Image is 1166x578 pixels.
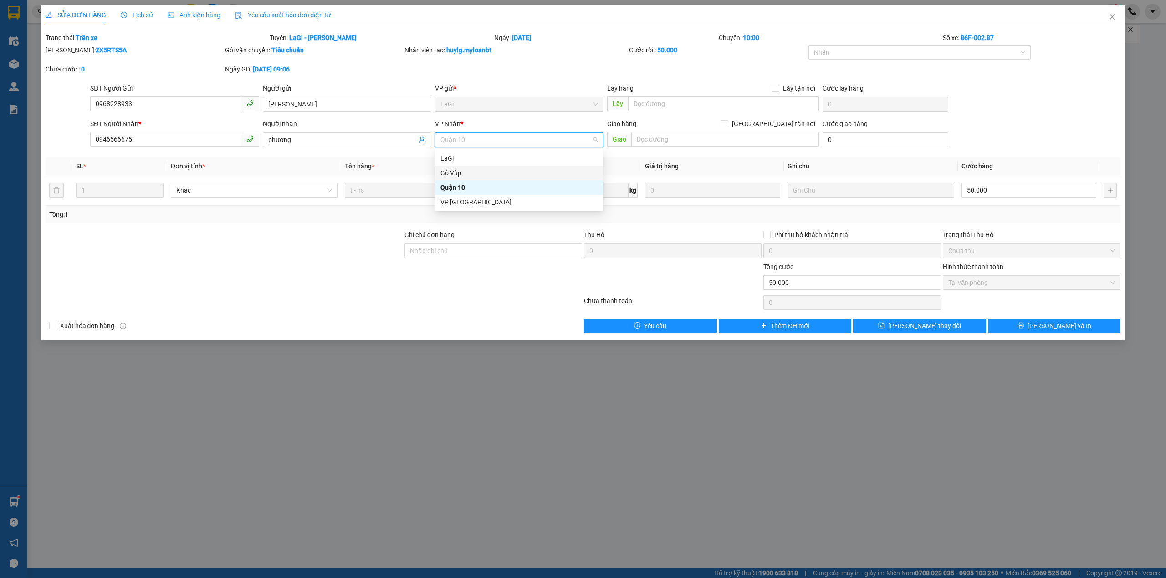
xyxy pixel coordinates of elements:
span: kg [629,183,638,198]
span: phone [246,100,254,107]
div: Gói vận chuyển: [225,45,403,55]
div: Gò Vấp [435,166,603,180]
div: LaGi [440,153,598,163]
div: Chưa thanh toán [583,296,762,312]
div: VP [GEOGRAPHIC_DATA] [440,197,598,207]
span: LaGi [440,97,598,111]
span: Lấy tận nơi [779,83,819,93]
div: Người nhận [263,119,431,129]
div: Số xe: [942,33,1121,43]
span: picture [168,12,174,18]
div: Gò Vấp [440,168,598,178]
button: plusThêm ĐH mới [719,319,852,333]
th: Ghi chú [784,157,958,175]
b: ZX5RTS5A [96,46,127,54]
div: VP Thủ Đức [435,195,603,209]
input: Cước lấy hàng [823,97,948,112]
div: Cước rồi : [629,45,807,55]
span: Cước hàng [961,162,993,170]
span: Lấy [607,96,628,111]
span: close [1109,13,1116,20]
input: Dọc đường [631,132,819,147]
input: Ghi Chú [788,183,954,198]
button: plus [1104,183,1117,198]
div: Ngày GD: [225,64,403,74]
div: SĐT Người Gửi [90,83,259,93]
b: 86F-002.87 [961,34,994,41]
span: user-add [419,136,426,143]
span: phone [246,135,254,142]
span: Giao [607,132,631,147]
span: info-circle [120,323,126,329]
button: exclamation-circleYêu cầu [584,319,717,333]
span: [PERSON_NAME] thay đổi [888,321,961,331]
span: Giá trị hàng [645,162,679,170]
span: [PERSON_NAME] và In [1028,321,1091,331]
span: Thêm ĐH mới [771,321,809,331]
span: Quận 10 [440,133,598,147]
input: Cước giao hàng [823,132,948,147]
span: Thu Hộ [584,231,605,238]
div: LaGi [435,151,603,166]
span: Đơn vị tính [171,162,205,170]
span: Lấy hàng [607,85,634,92]
div: Người gửi [263,83,431,93]
span: Tổng cước [763,263,793,270]
span: plus [761,322,767,330]
div: Tổng: 1 [49,209,450,219]
span: Yêu cầu xuất hóa đơn điện tử [235,11,331,19]
input: VD: Bàn, Ghế [345,183,511,198]
div: SĐT Người Nhận [90,119,259,129]
button: Close [1100,5,1125,30]
span: Chưa thu [948,244,1115,258]
input: 0 [645,183,780,198]
span: SL [76,162,83,170]
label: Cước lấy hàng [823,85,864,92]
b: LaGi - [PERSON_NAME] [289,34,357,41]
b: [DATE] [512,34,531,41]
span: SỬA ĐƠN HÀNG [46,11,106,19]
div: VP gửi [435,83,603,93]
input: Ghi chú đơn hàng [404,243,582,258]
span: Giao hàng [607,120,636,127]
span: VP Nhận [435,120,460,127]
span: Xuất hóa đơn hàng [56,321,118,331]
span: Ảnh kiện hàng [168,11,220,19]
span: Phí thu hộ khách nhận trả [771,230,852,240]
label: Hình thức thanh toán [943,263,1003,270]
div: Quận 10 [435,180,603,195]
b: Tiêu chuẩn [271,46,304,54]
button: save[PERSON_NAME] thay đổi [853,319,986,333]
span: Khác [176,183,332,197]
div: Trạng thái: [45,33,269,43]
span: [GEOGRAPHIC_DATA] tận nơi [728,119,819,129]
label: Cước giao hàng [823,120,868,127]
span: edit [46,12,52,18]
div: [PERSON_NAME]: [46,45,223,55]
button: printer[PERSON_NAME] và In [988,319,1121,333]
span: Tên hàng [345,162,374,170]
div: Ngày: [493,33,718,43]
span: Yêu cầu [644,321,666,331]
b: Trên xe [76,34,97,41]
label: Ghi chú đơn hàng [404,231,455,238]
span: Tại văn phòng [948,276,1115,289]
input: Dọc đường [628,96,819,111]
span: save [878,322,885,330]
span: exclamation-circle [634,322,640,330]
b: 50.000 [657,46,677,54]
b: 10:00 [743,34,759,41]
b: huylg.myloanbt [446,46,491,54]
div: Chưa cước : [46,64,223,74]
button: delete [49,183,64,198]
div: Trạng thái Thu Hộ [943,230,1120,240]
b: 0 [81,66,85,73]
img: icon [235,12,242,19]
div: Tuyến: [269,33,493,43]
div: Chuyến: [718,33,942,43]
div: Nhân viên tạo: [404,45,627,55]
b: [DATE] 09:06 [253,66,290,73]
span: clock-circle [121,12,127,18]
span: Lịch sử [121,11,153,19]
span: printer [1018,322,1024,330]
